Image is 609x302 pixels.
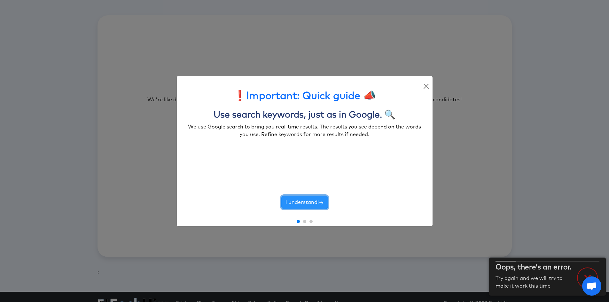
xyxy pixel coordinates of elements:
[183,90,426,102] h2: ❗Important: Quick guide 📣
[183,123,426,138] div: We use Google search to bring you real-time results. The results you see depend on the words you ...
[183,110,426,121] h3: Use search keywords, just as in Google. 🔍
[281,196,328,209] button: I understand!
[496,275,575,290] p: Try again and we will try to make it work this time
[582,276,601,296] a: Open chat
[496,263,575,272] h2: Oops, there’s an error.
[98,268,512,276] div: :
